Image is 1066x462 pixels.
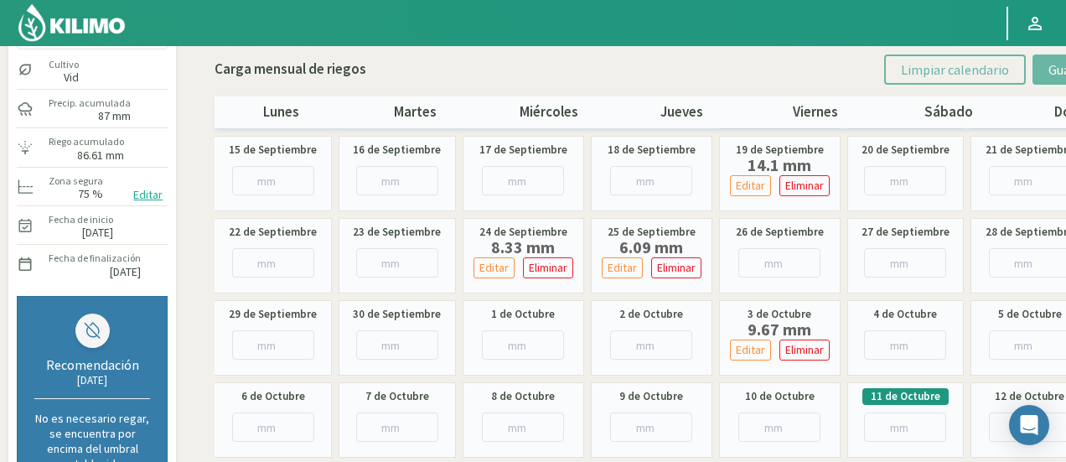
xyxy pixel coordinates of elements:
img: Kilimo [17,3,127,43]
label: 8.33 mm [469,241,577,254]
label: Fecha de finalización [49,251,141,266]
p: Editar [479,258,509,278]
input: mm [356,166,438,195]
button: Eliminar [779,175,830,196]
button: Editar [128,185,168,205]
label: 8 de Octubre [491,388,555,405]
div: Recomendación [34,356,150,373]
label: 75 % [78,189,103,200]
p: Eliminar [657,258,696,278]
div: [DATE] [34,373,150,387]
label: 19 de Septiembre [736,142,824,158]
input: mm [610,166,692,195]
label: 18 de Septiembre [608,142,696,158]
button: Editar [730,175,771,196]
label: 24 de Septiembre [479,224,567,241]
input: mm [482,330,564,360]
label: [DATE] [82,227,113,238]
button: Eliminar [523,257,573,278]
label: 30 de Septiembre [353,306,441,323]
p: Eliminar [785,176,824,195]
p: Carga mensual de riegos [215,59,366,80]
label: 9.67 mm [726,323,834,336]
button: Eliminar [779,340,830,361]
label: Zona segura [49,174,103,189]
label: 6.09 mm [598,241,706,254]
input: mm [864,248,946,278]
label: Vid [49,72,79,83]
label: 6 de Octubre [241,388,305,405]
input: mm [232,248,314,278]
p: Editar [736,176,765,195]
button: Editar [473,257,515,278]
label: Cultivo [49,57,79,72]
input: mm [738,248,820,278]
button: Editar [730,340,771,361]
label: 20 de Septiembre [862,142,950,158]
label: 86.61 mm [77,150,124,161]
input: mm [356,248,438,278]
input: mm [232,413,314,442]
p: martes [349,101,482,123]
label: 4 de Octubre [873,306,937,323]
input: mm [610,330,692,360]
input: mm [610,413,692,442]
label: 26 de Septiembre [736,224,824,241]
input: mm [482,166,564,195]
input: mm [232,330,314,360]
input: mm [356,330,438,360]
label: 1 de Octubre [491,306,555,323]
input: mm [864,166,946,195]
label: 29 de Septiembre [229,306,317,323]
input: mm [864,330,946,360]
label: 3 de Octubre [748,306,811,323]
label: 15 de Septiembre [229,142,317,158]
label: 5 de Octubre [998,306,1062,323]
span: Limpiar calendario [901,61,1009,78]
p: viernes [748,101,882,123]
label: 27 de Septiembre [862,224,950,241]
label: 87 mm [98,111,131,122]
p: Eliminar [529,258,567,278]
label: 23 de Septiembre [353,224,441,241]
label: Fecha de inicio [49,212,113,227]
label: 25 de Septiembre [608,224,696,241]
input: mm [482,413,564,442]
div: Open Intercom Messenger [1009,405,1049,445]
input: mm [738,413,820,442]
p: sábado [882,101,1016,123]
p: lunes [215,101,348,123]
label: 10 de Octubre [745,388,815,405]
p: Editar [608,258,637,278]
input: mm [356,413,438,442]
input: mm [864,413,946,442]
label: 22 de Septiembre [229,224,317,241]
p: Editar [736,340,765,360]
label: Riego acumulado [49,134,124,149]
p: Eliminar [785,340,824,360]
p: jueves [615,101,748,123]
label: 9 de Octubre [619,388,683,405]
label: 12 de Octubre [995,388,1064,405]
label: Precip. acumulada [49,96,131,111]
label: 17 de Septiembre [479,142,567,158]
label: 11 de Octubre [871,388,940,405]
label: 16 de Septiembre [353,142,441,158]
p: miércoles [482,101,615,123]
label: [DATE] [110,267,141,278]
label: 14.1 mm [726,158,834,172]
label: 7 de Octubre [365,388,429,405]
button: Eliminar [651,257,701,278]
label: 2 de Octubre [619,306,683,323]
button: Editar [602,257,643,278]
button: Limpiar calendario [884,55,1026,85]
input: mm [232,166,314,195]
